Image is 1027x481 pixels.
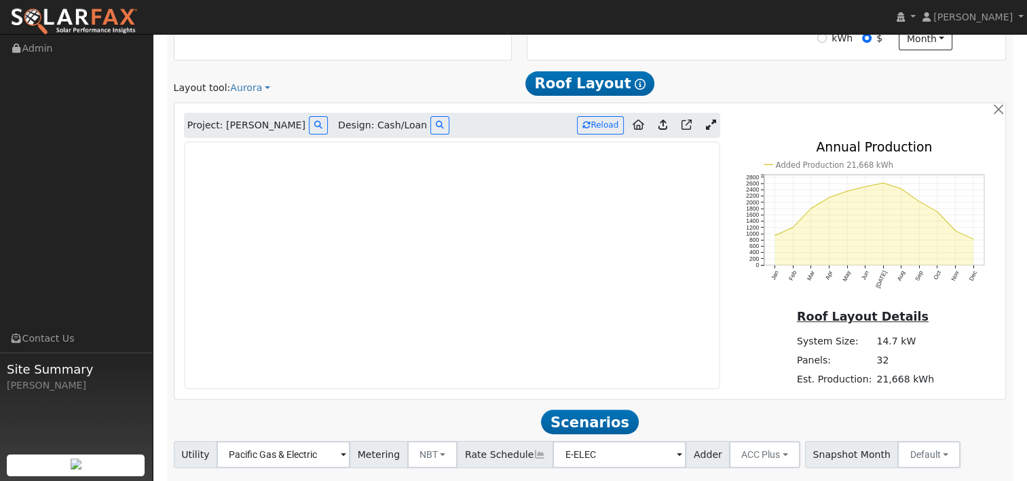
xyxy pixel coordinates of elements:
[882,182,884,184] circle: onclick=""
[749,236,759,243] text: 800
[874,351,937,370] td: 32
[187,118,305,132] span: Project: [PERSON_NAME]
[676,115,697,137] a: Open in Aurora
[774,234,776,236] circle: onclick=""
[338,118,427,132] span: Design: Cash/Loan
[627,115,650,137] a: Aurora to Home
[769,270,779,281] text: Jan
[457,441,553,468] span: Rate Schedule
[933,12,1013,22] span: [PERSON_NAME]
[729,441,800,468] button: ACC Plus
[932,270,942,281] text: Oct
[810,207,812,209] circle: onclick=""
[936,211,938,213] circle: onclick=""
[653,115,673,137] a: Upload consumption to Aurora project
[860,270,870,281] text: Jun
[746,193,759,200] text: 2200
[846,190,848,192] circle: onclick=""
[746,205,759,212] text: 1800
[749,243,759,250] text: 600
[874,332,937,351] td: 14.7 kW
[900,188,902,190] circle: onclick=""
[553,441,686,468] input: Select a Rate Schedule
[950,270,960,283] text: Nov
[973,238,975,240] circle: onclick=""
[787,270,798,282] text: Feb
[230,81,270,95] a: Aurora
[824,270,834,281] text: Apr
[968,270,979,283] text: Dec
[832,31,853,46] label: kWh
[954,230,956,232] circle: onclick=""
[217,441,350,468] input: Select a Utility
[816,141,932,155] text: Annual Production
[686,441,730,468] span: Adder
[350,441,408,468] span: Metering
[862,33,872,43] input: $
[805,270,815,282] text: Mar
[541,410,638,434] span: Scenarios
[914,270,925,282] text: Sep
[749,249,759,256] text: 400
[10,7,138,36] img: SolarFax
[174,82,231,93] span: Layout tool:
[794,370,874,389] td: Est. Production:
[876,31,882,46] label: $
[746,224,759,231] text: 1200
[827,196,829,198] circle: onclick=""
[746,211,759,218] text: 1600
[407,441,458,468] button: NBT
[746,230,759,237] text: 1000
[746,199,759,206] text: 2000
[864,185,866,188] circle: onclick=""
[874,370,937,389] td: 21,668 kWh
[874,270,888,289] text: [DATE]
[899,27,952,50] button: month
[817,33,827,43] input: kWh
[71,459,81,469] img: retrieve
[746,180,759,187] text: 2600
[635,79,646,90] i: Show Help
[701,115,720,136] a: Expand Aurora window
[755,262,759,268] text: 0
[749,255,759,262] text: 200
[895,270,906,282] text: Aug
[746,186,759,193] text: 2400
[746,174,759,181] text: 2800
[918,200,920,202] circle: onclick=""
[897,441,960,468] button: Default
[805,441,899,468] span: Snapshot Month
[7,360,145,378] span: Site Summary
[775,160,893,170] text: Added Production 21,668 kWh
[794,351,874,370] td: Panels:
[7,378,145,393] div: [PERSON_NAME]
[791,226,793,228] circle: onclick=""
[577,116,624,135] button: Reload
[841,270,852,283] text: May
[525,71,655,96] span: Roof Layout
[794,332,874,351] td: System Size:
[174,441,218,468] span: Utility
[746,218,759,225] text: 1400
